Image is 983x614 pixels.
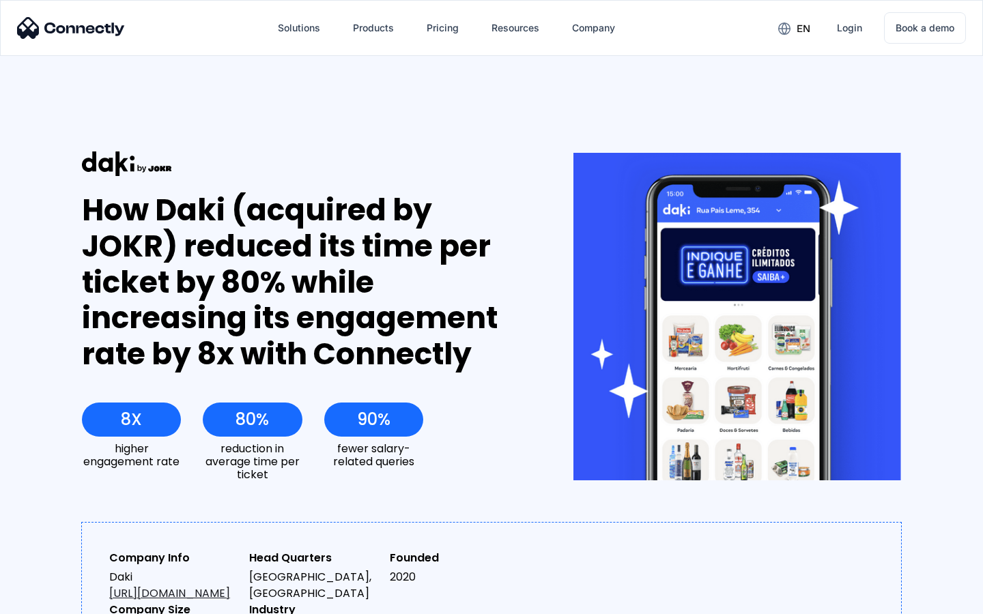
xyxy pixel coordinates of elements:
div: en [797,19,810,38]
div: 90% [357,410,390,429]
div: Pricing [427,18,459,38]
ul: Language list [27,590,82,609]
div: 2020 [390,569,519,585]
div: Resources [491,18,539,38]
div: [GEOGRAPHIC_DATA], [GEOGRAPHIC_DATA] [249,569,378,602]
a: Login [826,12,873,44]
div: How Daki (acquired by JOKR) reduced its time per ticket by 80% while increasing its engagement ra... [82,192,524,372]
div: Products [342,12,405,44]
a: Book a demo [884,12,966,44]
div: reduction in average time per ticket [203,442,302,482]
div: en [767,18,821,38]
div: fewer salary-related queries [324,442,423,468]
div: Resources [481,12,550,44]
div: 8X [121,410,142,429]
div: Daki [109,569,238,602]
a: Pricing [416,12,470,44]
div: Head Quarters [249,550,378,566]
img: Connectly Logo [17,17,125,39]
a: [URL][DOMAIN_NAME] [109,585,230,601]
div: Solutions [278,18,320,38]
aside: Language selected: English [14,590,82,609]
div: 80% [236,410,269,429]
div: Products [353,18,394,38]
div: Founded [390,550,519,566]
div: Company [561,12,626,44]
div: Login [837,18,862,38]
div: Company Info [109,550,238,566]
div: Company [572,18,615,38]
div: Solutions [267,12,331,44]
div: higher engagement rate [82,442,181,468]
